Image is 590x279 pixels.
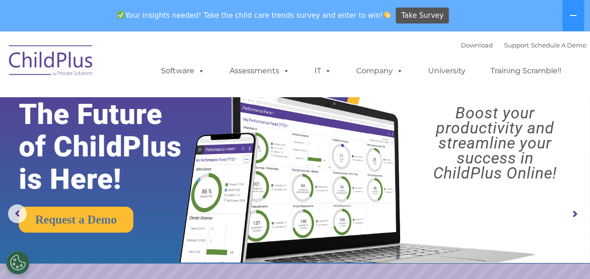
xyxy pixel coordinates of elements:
[130,62,159,69] span: Last name
[407,105,582,180] rs-layer: Boost your productivity and streamline your success in ChildPlus Online!
[461,41,586,49] font: |
[19,98,207,195] rs-layer: The Future of ChildPlus is Here!
[504,41,529,49] a: Support
[481,62,571,80] a: Training Scramble!!
[347,62,413,80] a: Company
[117,11,124,18] img: ✅
[461,41,493,49] a: Download
[531,41,586,49] a: Schedule A Demo
[543,234,590,279] iframe: Chat Widget
[401,8,444,24] span: Take Survey
[305,62,341,80] a: IT
[4,39,98,85] img: ChildPlus by Procare Solutions
[220,62,299,80] a: Assessments
[383,11,391,18] img: 👏
[152,62,214,80] a: Software
[19,207,133,232] a: Request a Demo
[396,8,449,24] a: Take Survey
[130,101,170,108] span: Phone number
[6,251,30,274] button: Cookies Settings
[114,6,395,24] span: Your insights needed! Take the child care trends survey and enter to win!
[419,62,475,80] a: University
